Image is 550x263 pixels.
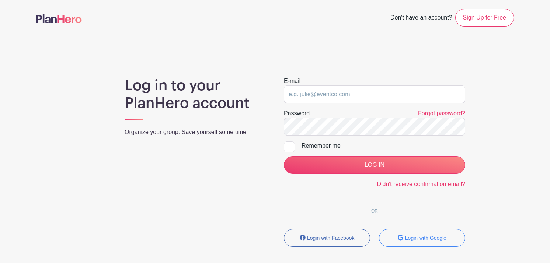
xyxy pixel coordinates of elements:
[418,110,465,116] a: Forgot password?
[284,109,310,118] label: Password
[405,235,446,241] small: Login with Google
[284,156,465,174] input: LOG IN
[125,77,266,112] h1: Log in to your PlanHero account
[125,128,266,137] p: Organize your group. Save yourself some time.
[455,9,514,27] a: Sign Up for Free
[36,14,82,23] img: logo-507f7623f17ff9eddc593b1ce0a138ce2505c220e1c5a4e2b4648c50719b7d32.svg
[390,10,452,27] span: Don't have an account?
[302,141,465,150] div: Remember me
[379,229,465,247] button: Login with Google
[377,181,465,187] a: Didn't receive confirmation email?
[284,229,370,247] button: Login with Facebook
[307,235,354,241] small: Login with Facebook
[365,208,384,214] span: OR
[284,77,300,85] label: E-mail
[284,85,465,103] input: e.g. julie@eventco.com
